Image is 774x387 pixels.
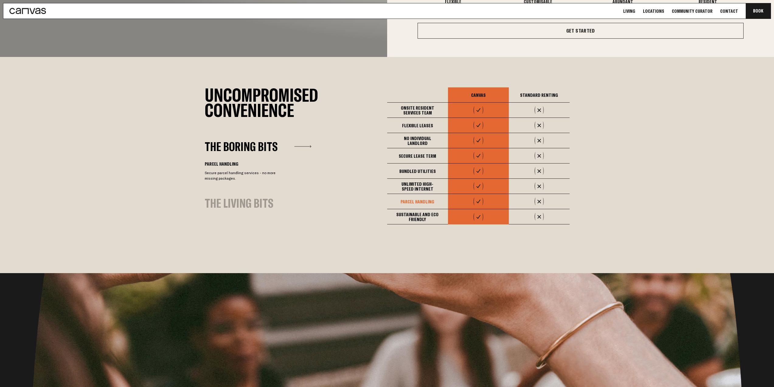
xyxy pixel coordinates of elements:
[387,164,448,179] div: Bundled Utilities
[205,197,273,209] div: The Living Bits
[387,194,448,209] div: Parcel Handling
[387,133,448,148] div: No individual landlord
[746,3,771,19] button: Book
[418,23,744,39] a: Get Started
[205,197,307,209] button: The Living Bits
[387,148,448,164] div: Secure lease term
[621,8,637,14] a: Living
[387,179,448,194] div: Unlimited high-speed internet
[670,8,714,14] a: Community Curator
[387,103,448,118] div: Onsite resident services team
[718,8,740,14] a: Contact
[509,87,570,103] div: Standard Renting
[641,8,666,14] a: Locations
[205,161,278,166] div: Parcel Handling
[205,141,278,152] div: The Boring Bits
[387,209,448,224] div: Sustainable and eco friendly
[387,118,448,133] div: Flexible leases
[448,87,509,103] div: Canvas
[205,87,387,118] h2: Uncompromised Convenience
[205,141,311,152] button: The Boring Bits
[205,170,278,181] p: Secure parcel handling services - no more missing packages.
